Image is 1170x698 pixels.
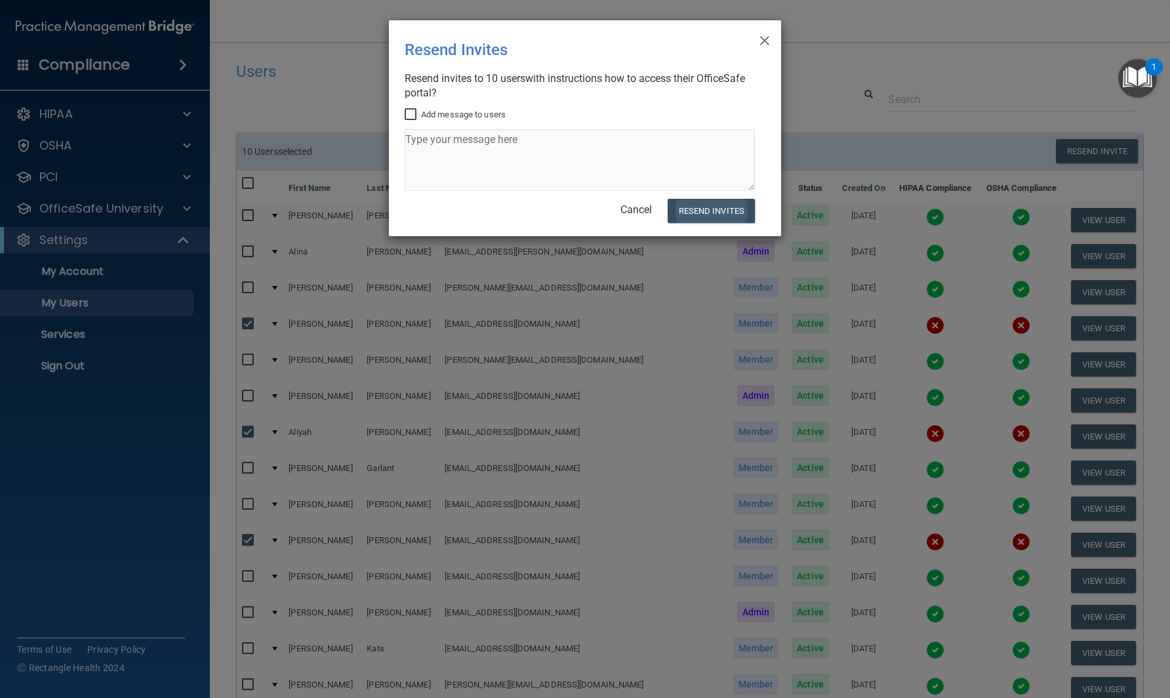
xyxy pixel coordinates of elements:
[1118,59,1157,98] button: Open Resource Center, 1 new notification
[405,107,506,123] label: Add message to users
[520,72,525,85] span: s
[668,199,755,223] button: Resend Invites
[943,605,1154,657] iframe: Drift Widget Chat Controller
[405,110,420,120] input: Add message to users
[405,72,755,100] div: Resend invites to 10 user with instructions how to access their OfficeSafe portal?
[620,203,652,216] a: Cancel
[1152,67,1156,84] div: 1
[405,31,712,69] div: Resend Invites
[759,26,771,52] span: ×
